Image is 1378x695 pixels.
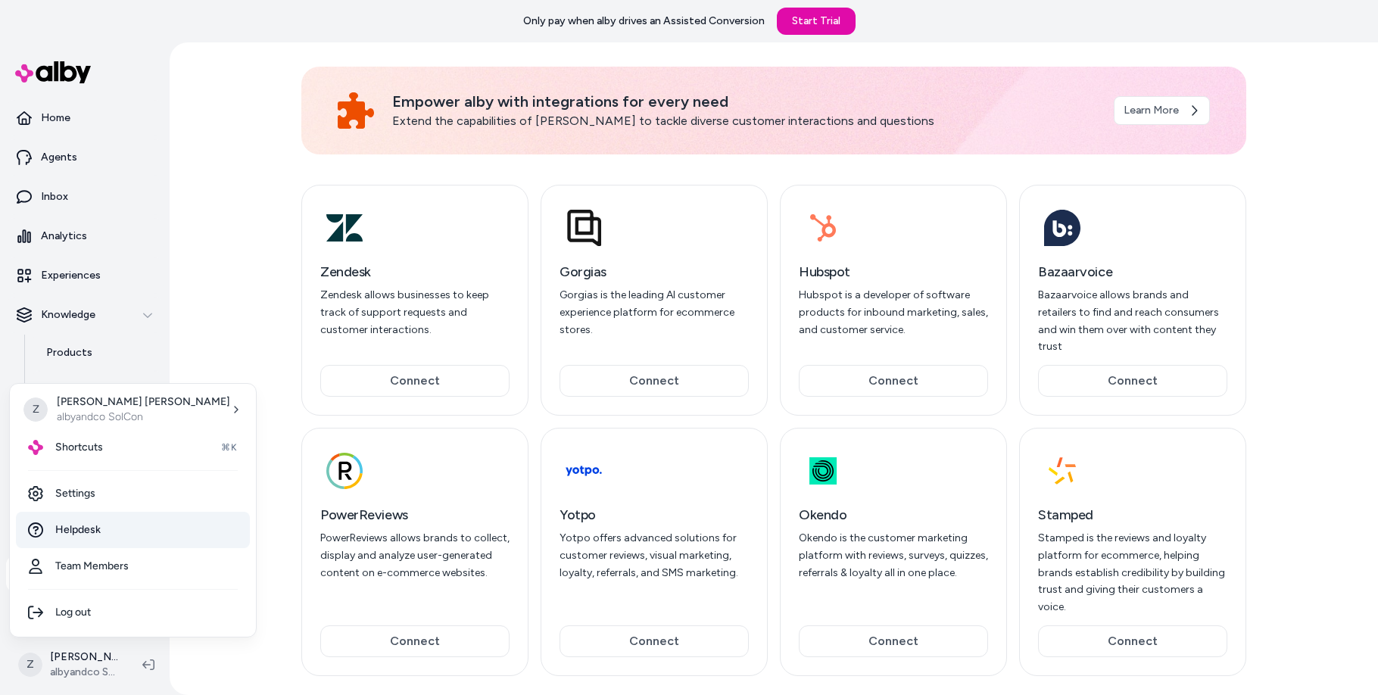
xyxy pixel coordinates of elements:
div: Log out [16,594,250,631]
img: alby Logo [28,440,43,455]
span: ⌘K [221,441,238,453]
p: [PERSON_NAME] [PERSON_NAME] [57,394,230,410]
span: Shortcuts [55,440,103,455]
span: Z [23,397,48,422]
a: Settings [16,475,250,512]
a: Team Members [16,548,250,584]
span: Helpdesk [55,522,101,538]
p: albyandco SolCon [57,410,230,425]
